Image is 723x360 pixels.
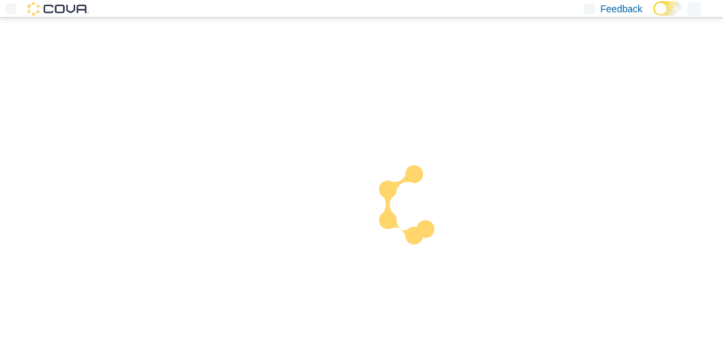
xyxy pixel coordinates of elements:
input: Dark Mode [653,1,682,16]
span: Feedback [601,2,642,16]
img: cova-loader [361,155,464,258]
img: Cova [27,2,89,16]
